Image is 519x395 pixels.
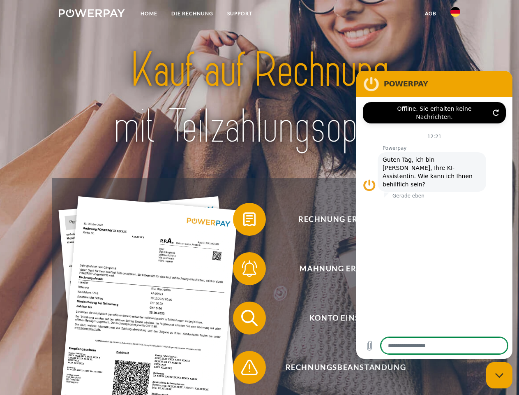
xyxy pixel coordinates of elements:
[450,7,460,17] img: de
[239,258,260,279] img: qb_bell.svg
[239,209,260,230] img: qb_bill.svg
[239,308,260,328] img: qb_search.svg
[418,6,443,21] a: agb
[233,351,447,384] button: Rechnungsbeanstandung
[233,203,447,236] button: Rechnung erhalten?
[134,6,164,21] a: Home
[486,362,512,388] iframe: Schaltfläche zum Öffnen des Messaging-Fensters; Konversation läuft
[239,357,260,378] img: qb_warning.svg
[245,302,446,335] span: Konto einsehen
[59,9,125,17] img: logo-powerpay-white.svg
[245,252,446,285] span: Mahnung erhalten?
[245,203,446,236] span: Rechnung erhalten?
[233,252,447,285] button: Mahnung erhalten?
[233,302,447,335] button: Konto einsehen
[245,351,446,384] span: Rechnungsbeanstandung
[164,6,220,21] a: DIE RECHNUNG
[356,71,512,359] iframe: Messaging-Fenster
[220,6,259,21] a: SUPPORT
[78,39,441,158] img: title-powerpay_de.svg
